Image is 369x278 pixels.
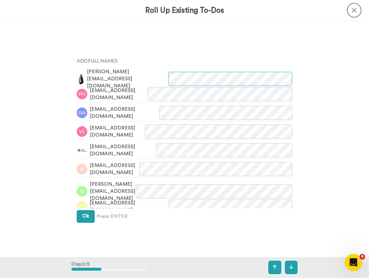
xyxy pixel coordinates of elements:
[77,126,87,137] img: vc.png
[77,58,292,63] h4: Add Full Names
[145,6,224,15] h3: Roll Up Existing To-Dos
[77,108,87,118] img: sw.png
[77,210,95,223] button: Ok
[90,199,169,214] span: [EMAIL_ADDRESS][DOMAIN_NAME]
[90,162,139,176] span: [EMAIL_ADDRESS][DOMAIN_NAME]
[90,106,159,120] span: [EMAIL_ADDRESS][DOMAIN_NAME]
[90,181,136,202] span: [PERSON_NAME][EMAIL_ADDRESS][DOMAIN_NAME]
[77,145,87,156] img: f1f42152-8612-48fa-a493-3785976cfafd.png
[359,254,365,260] span: 9
[82,214,89,219] span: Ok
[90,87,148,101] span: [EMAIL_ADDRESS][DOMAIN_NAME]
[77,74,84,84] img: 55247c31-5623-4ed7-b34f-0bf15df38743.png
[90,124,145,139] span: [EMAIL_ADDRESS][DOMAIN_NAME]
[96,213,128,220] span: Press ENTER
[71,257,147,278] div: Step 2 / 5
[90,143,156,157] span: [EMAIL_ADDRESS][DOMAIN_NAME]
[345,254,362,271] iframe: Intercom live chat
[77,164,87,174] img: ib.png
[87,68,168,89] span: [PERSON_NAME][EMAIL_ADDRESS][DOMAIN_NAME]
[77,201,87,212] img: ed.png
[77,186,87,197] img: jb.png
[77,89,87,99] img: ph.png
